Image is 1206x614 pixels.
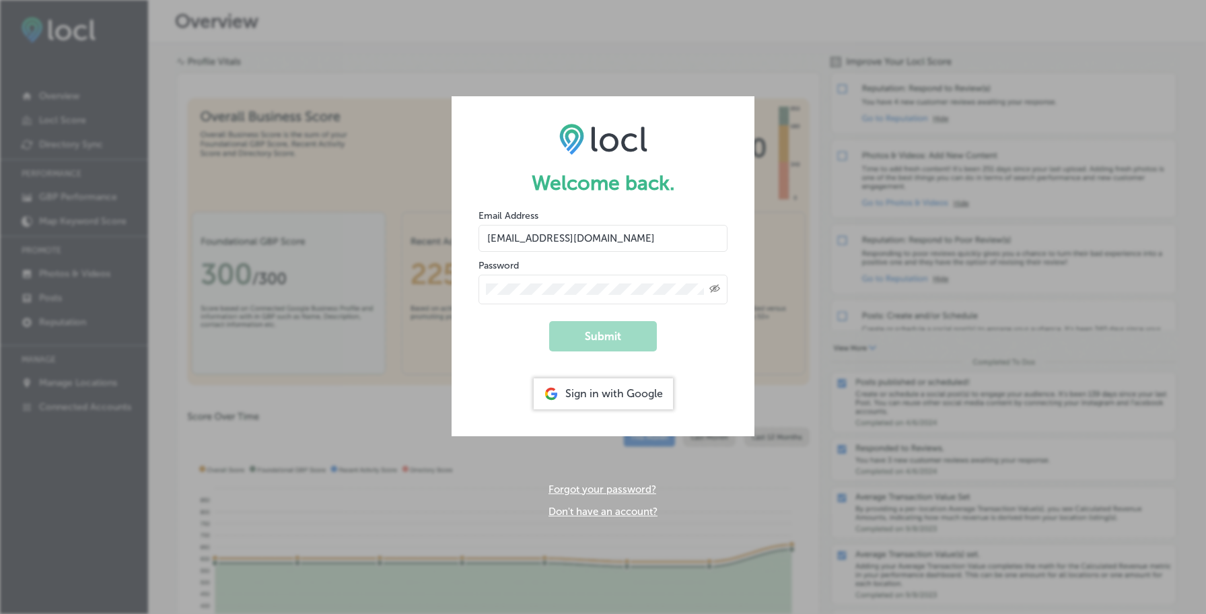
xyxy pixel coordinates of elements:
[548,483,656,496] a: Forgot your password?
[478,171,728,195] h1: Welcome back.
[534,378,673,409] div: Sign in with Google
[478,260,519,271] label: Password
[549,321,657,351] button: Submit
[548,506,658,518] a: Don't have an account?
[709,283,720,296] span: Toggle password visibility
[559,123,647,154] img: LOCL logo
[478,210,538,221] label: Email Address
